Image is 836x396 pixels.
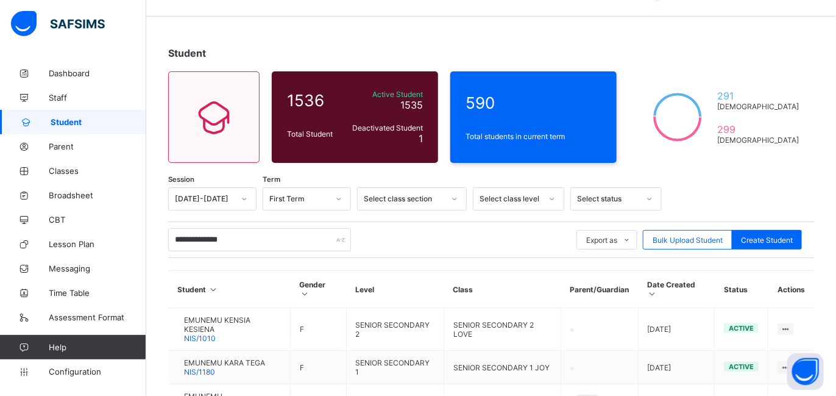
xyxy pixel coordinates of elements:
span: 1536 [287,91,342,110]
span: active [729,324,754,333]
span: NIS/1010 [184,334,216,343]
span: Lesson Plan [49,239,146,249]
td: [DATE] [638,351,715,384]
span: EMUNEMU KENSIA KESIENA [184,315,281,334]
span: 1 [419,132,423,145]
td: SENIOR SECONDARY 2 LOVE [444,308,561,351]
th: Level [346,271,444,308]
td: F [291,308,347,351]
span: Classes [49,166,146,176]
span: active [729,362,754,371]
span: CBT [49,215,146,225]
span: [DEMOGRAPHIC_DATA] [717,135,799,145]
span: Parent [49,142,146,151]
span: Student [168,47,206,59]
span: Assessment Format [49,312,146,322]
span: NIS/1180 [184,367,215,376]
span: Broadsheet [49,190,146,200]
span: 590 [466,93,601,112]
span: Dashboard [49,68,146,78]
span: Bulk Upload Student [653,236,723,245]
span: Term [263,175,280,184]
div: First Term [269,195,328,204]
span: Student [51,117,146,127]
i: Sort in Ascending Order [208,285,219,294]
span: Time Table [49,288,146,298]
img: safsims [11,11,105,37]
th: Date Created [638,271,715,308]
span: 1535 [400,99,423,111]
i: Sort in Ascending Order [300,289,310,298]
span: EMUNEMU KARA TEGA [184,358,265,367]
span: [DEMOGRAPHIC_DATA] [717,102,799,111]
td: [DATE] [638,308,715,351]
div: Total Student [284,126,345,142]
span: Messaging [49,264,146,273]
th: Class [444,271,561,308]
span: Total students in current term [466,132,601,141]
td: SENIOR SECONDARY 2 [346,308,444,351]
td: SENIOR SECONDARY 1 [346,351,444,384]
span: 291 [717,90,799,102]
td: F [291,351,347,384]
div: Select class section [364,195,444,204]
th: Actions [768,271,814,308]
th: Gender [291,271,347,308]
span: Export as [586,236,617,245]
i: Sort in Ascending Order [647,289,657,298]
span: Active Student [348,90,423,99]
span: Deactivated Student [348,123,423,132]
th: Parent/Guardian [561,271,638,308]
div: Select status [577,195,639,204]
span: Configuration [49,367,146,376]
td: SENIOR SECONDARY 1 JOY [444,351,561,384]
span: Create Student [741,236,793,245]
span: 299 [717,123,799,135]
span: Help [49,342,146,352]
th: Student [169,271,291,308]
div: [DATE]-[DATE] [175,195,234,204]
button: Open asap [787,353,824,390]
th: Status [715,271,768,308]
span: Session [168,175,194,184]
div: Select class level [480,195,542,204]
span: Staff [49,93,146,103]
